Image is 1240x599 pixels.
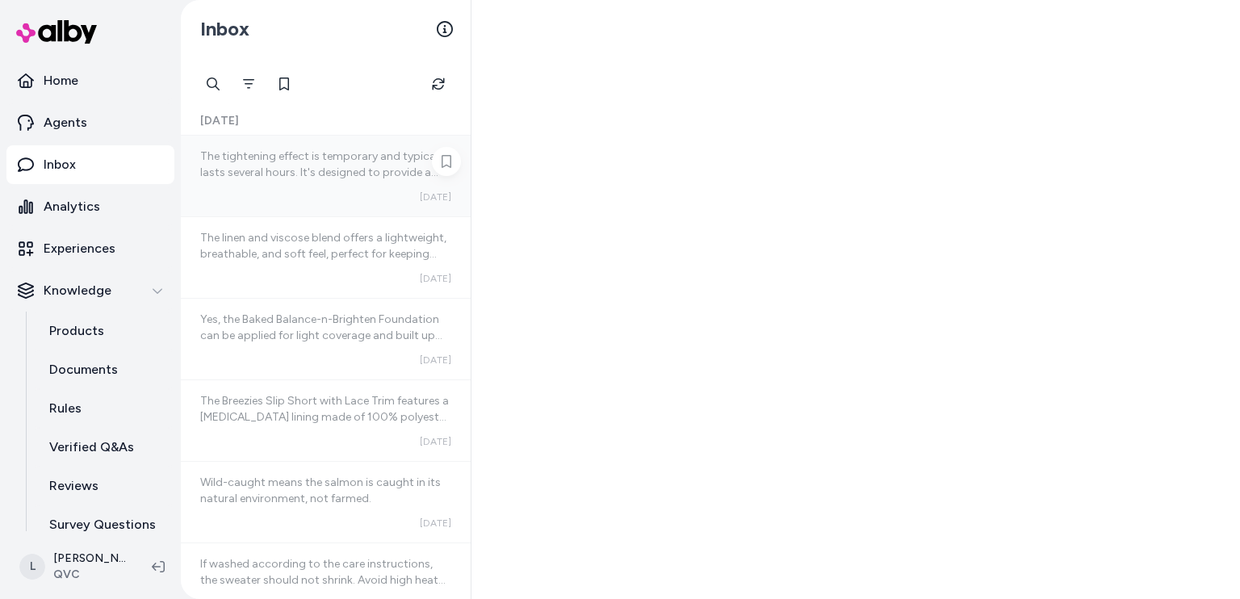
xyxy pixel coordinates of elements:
span: [DATE] [420,435,451,448]
a: Products [33,312,174,350]
span: [DATE] [420,191,451,203]
span: QVC [53,567,126,583]
a: The Breezies Slip Short with Lace Trim features a [MEDICAL_DATA] lining made of 100% polyester, w... [181,379,471,461]
a: Analytics [6,187,174,226]
button: Knowledge [6,271,174,310]
a: The linen and viscose blend offers a lightweight, breathable, and soft feel, perfect for keeping ... [181,216,471,298]
span: The tightening effect is temporary and typically lasts several hours. It's designed to provide a ... [200,149,446,195]
a: Inbox [6,145,174,184]
a: Agents [6,103,174,142]
p: Home [44,71,78,90]
button: Refresh [422,68,455,100]
span: [DATE] [420,272,451,285]
p: Rules [49,399,82,418]
p: Verified Q&As [49,438,134,457]
a: Wild-caught means the salmon is caught in its natural environment, not farmed.[DATE] [181,461,471,542]
a: Survey Questions [33,505,174,544]
span: The Breezies Slip Short with Lace Trim features a [MEDICAL_DATA] lining made of 100% polyester, w... [200,394,451,521]
p: [PERSON_NAME] [53,551,126,567]
a: Home [6,61,174,100]
p: Knowledge [44,281,111,300]
a: Verified Q&As [33,428,174,467]
p: Experiences [44,239,115,258]
button: Filter [232,68,265,100]
span: Wild-caught means the salmon is caught in its natural environment, not farmed. [200,475,441,505]
a: The tightening effect is temporary and typically lasts several hours. It's designed to provide a ... [181,136,471,216]
p: Agents [44,113,87,132]
span: The linen and viscose blend offers a lightweight, breathable, and soft feel, perfect for keeping ... [200,231,446,277]
a: Documents [33,350,174,389]
a: Yes, the Baked Balance-n-Brighten Foundation can be applied for light coverage and built up for [... [181,298,471,379]
p: Documents [49,360,118,379]
span: L [19,554,45,580]
h2: Inbox [200,17,249,41]
p: Inbox [44,155,76,174]
button: L[PERSON_NAME]QVC [10,541,139,593]
p: Survey Questions [49,515,156,534]
span: Yes, the Baked Balance-n-Brighten Foundation can be applied for light coverage and built up for [... [200,312,442,358]
a: Reviews [33,467,174,505]
p: Reviews [49,476,98,496]
p: Analytics [44,197,100,216]
span: [DATE] [420,354,451,367]
p: Products [49,321,104,341]
a: Rules [33,389,174,428]
span: [DATE] [420,517,451,530]
img: alby Logo [16,20,97,44]
a: Experiences [6,229,174,268]
span: [DATE] [200,113,239,129]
